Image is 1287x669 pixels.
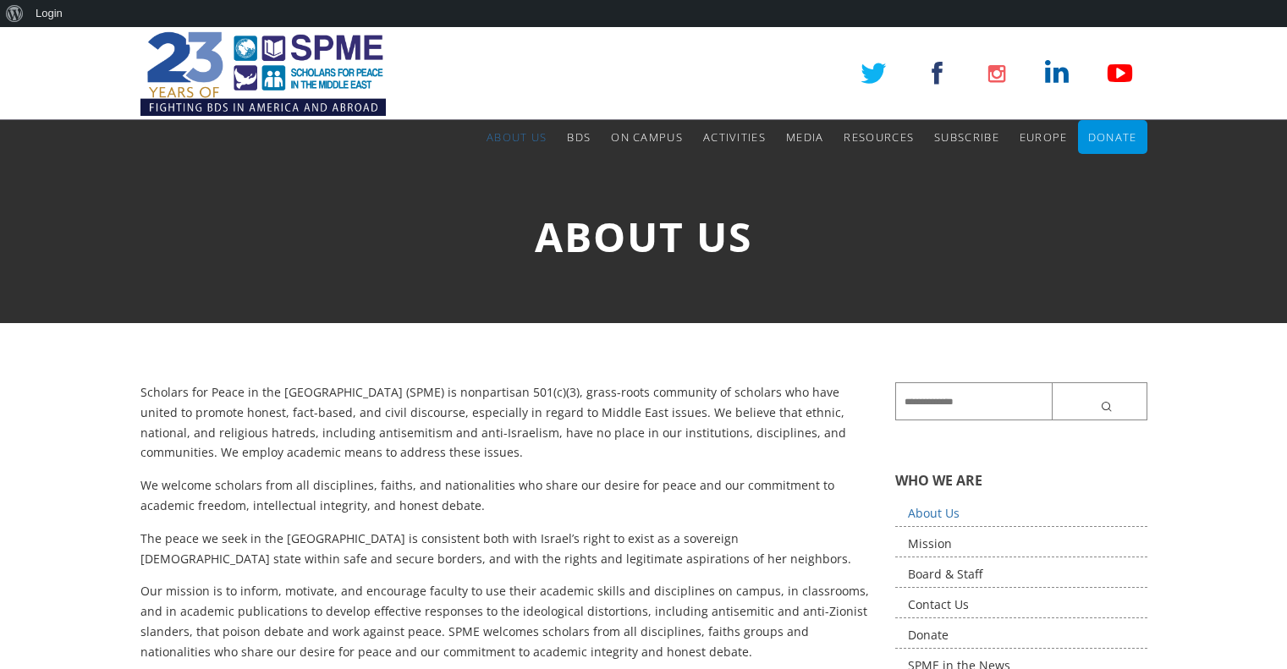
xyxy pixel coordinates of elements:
a: BDS [567,120,591,154]
span: Activities [703,129,766,145]
a: Europe [1020,120,1068,154]
img: SPME [140,27,386,120]
a: Donate [895,622,1147,649]
span: Media [786,129,824,145]
span: Donate [1088,129,1137,145]
a: Contact Us [895,592,1147,618]
a: Resources [844,120,914,154]
a: Donate [1088,120,1137,154]
span: On Campus [611,129,683,145]
span: About Us [487,129,547,145]
a: About Us [487,120,547,154]
a: About Us [895,501,1147,527]
span: About Us [535,209,752,264]
a: Board & Staff [895,562,1147,588]
a: Mission [895,531,1147,557]
a: Subscribe [934,120,999,154]
p: The peace we seek in the [GEOGRAPHIC_DATA] is consistent both with Israel’s right to exist as a s... [140,529,871,569]
p: We welcome scholars from all disciplines, faiths, and nationalities who share our desire for peac... [140,475,871,516]
h5: WHO WE ARE [895,471,1147,490]
p: Our mission is to inform, motivate, and encourage faculty to use their academic skills and discip... [140,581,871,661]
a: Media [786,120,824,154]
p: Scholars for Peace in the [GEOGRAPHIC_DATA] (SPME) is nonpartisan 501(c)(3), grass-roots communit... [140,382,871,463]
span: Subscribe [934,129,999,145]
a: On Campus [611,120,683,154]
a: Activities [703,120,766,154]
span: Resources [844,129,914,145]
span: BDS [567,129,591,145]
span: Europe [1020,129,1068,145]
